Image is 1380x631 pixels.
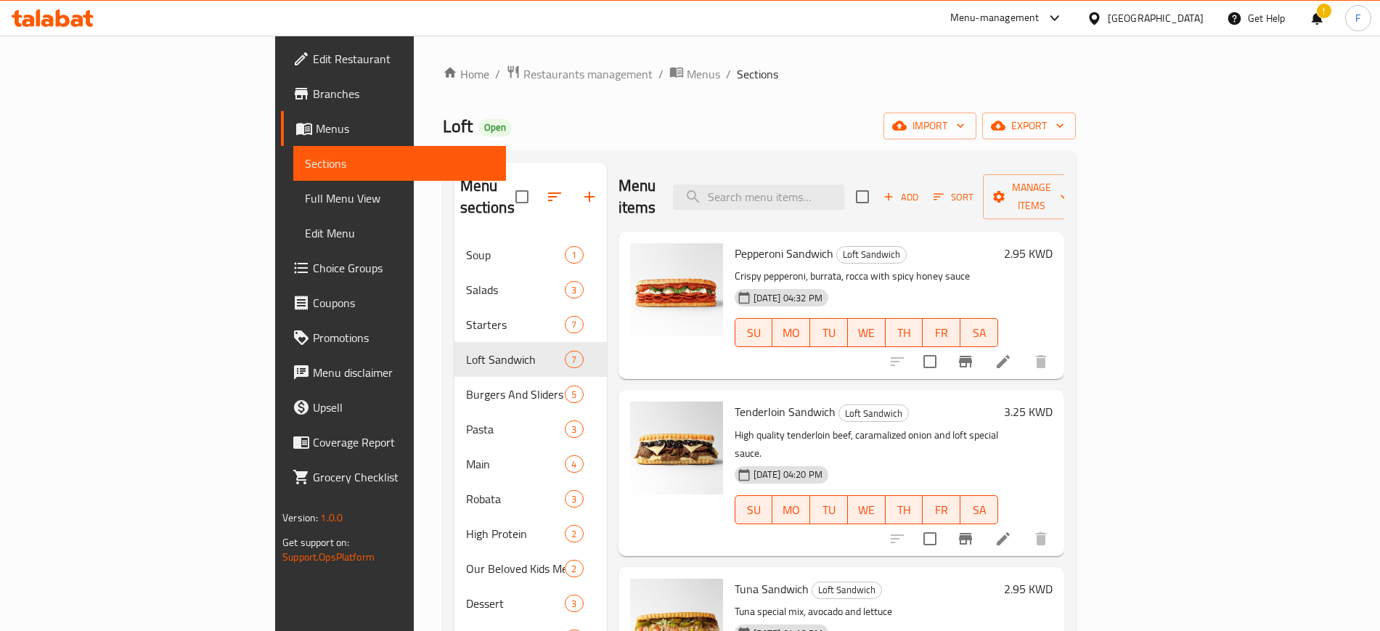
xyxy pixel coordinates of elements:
span: 2 [566,562,582,576]
span: TU [816,500,842,521]
span: MO [778,500,804,521]
span: Menus [687,65,720,83]
span: Edit Restaurant [313,50,494,68]
button: Branch-specific-item [948,521,983,556]
span: Our Beloved Kids Meal [466,560,566,577]
span: Add [881,189,920,205]
span: Select to update [915,346,945,377]
div: Soup1 [454,237,607,272]
span: 1 [566,248,582,262]
button: TH [886,495,923,524]
span: import [895,117,965,135]
button: MO [772,318,810,347]
span: Sections [737,65,778,83]
span: Coupons [313,294,494,312]
button: SA [960,318,998,347]
span: Coverage Report [313,433,494,451]
span: Manage items [995,179,1069,215]
nav: breadcrumb [443,65,1076,84]
img: Tenderloin Sandwich [630,402,723,494]
div: Loft Sandwich7 [454,342,607,377]
span: Select section [847,182,878,212]
div: Dessert3 [454,586,607,621]
p: Crispy pepperoni, burrata, rocca with spicy honey sauce [735,267,998,285]
span: [DATE] 04:32 PM [748,291,828,305]
a: Support.OpsPlatform [282,547,375,566]
span: Pepperoni Sandwich [735,243,833,264]
span: FR [928,500,955,521]
span: Sort [934,189,973,205]
div: items [565,420,583,438]
span: Dessert [466,595,566,612]
h6: 2.95 KWD [1004,243,1053,264]
input: search [673,184,844,210]
span: WE [854,500,880,521]
div: Starters7 [454,307,607,342]
a: Promotions [281,320,505,355]
h2: Menu items [618,175,656,219]
span: 3 [566,423,582,436]
span: MO [778,322,804,343]
button: SA [960,495,998,524]
a: Edit menu item [995,530,1012,547]
span: SA [966,500,992,521]
span: Choice Groups [313,259,494,277]
span: SU [741,500,767,521]
span: Sort items [924,186,983,208]
h6: 2.95 KWD [1004,579,1053,599]
span: Upsell [313,399,494,416]
span: 1.0.0 [320,508,343,527]
li: / [658,65,664,83]
button: WE [848,318,886,347]
button: TU [810,318,848,347]
span: Promotions [313,329,494,346]
a: Restaurants management [506,65,653,84]
span: 5 [566,388,582,402]
span: Version: [282,508,318,527]
div: items [565,281,583,298]
button: TH [886,318,923,347]
span: Loft Sandwich [839,405,908,422]
span: Menu disclaimer [313,364,494,381]
button: delete [1024,521,1058,556]
div: items [565,316,583,333]
span: Sections [305,155,494,172]
a: Coupons [281,285,505,320]
button: FR [923,495,960,524]
span: 7 [566,353,582,367]
div: items [565,386,583,403]
span: 7 [566,318,582,332]
span: export [994,117,1064,135]
button: export [982,113,1076,139]
button: WE [848,495,886,524]
span: Burgers And Sliders [466,386,566,403]
span: Loft Sandwich [466,351,566,368]
span: Salads [466,281,566,298]
a: Edit menu item [995,353,1012,370]
div: Main4 [454,447,607,481]
div: Burgers And Sliders5 [454,377,607,412]
span: Starters [466,316,566,333]
span: Robata [466,490,566,508]
button: FR [923,318,960,347]
div: High Protein2 [454,516,607,551]
button: import [883,113,976,139]
span: Soup [466,246,566,264]
span: 3 [566,283,582,297]
a: Branches [281,76,505,111]
span: Branches [313,85,494,102]
button: TU [810,495,848,524]
a: Choice Groups [281,251,505,285]
span: Loft Sandwich [812,582,881,598]
div: items [565,595,583,612]
div: items [565,246,583,264]
div: items [565,525,583,542]
div: Salads3 [454,272,607,307]
a: Coverage Report [281,425,505,460]
span: Get support on: [282,533,349,552]
span: 2 [566,527,582,541]
button: Branch-specific-item [948,344,983,379]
